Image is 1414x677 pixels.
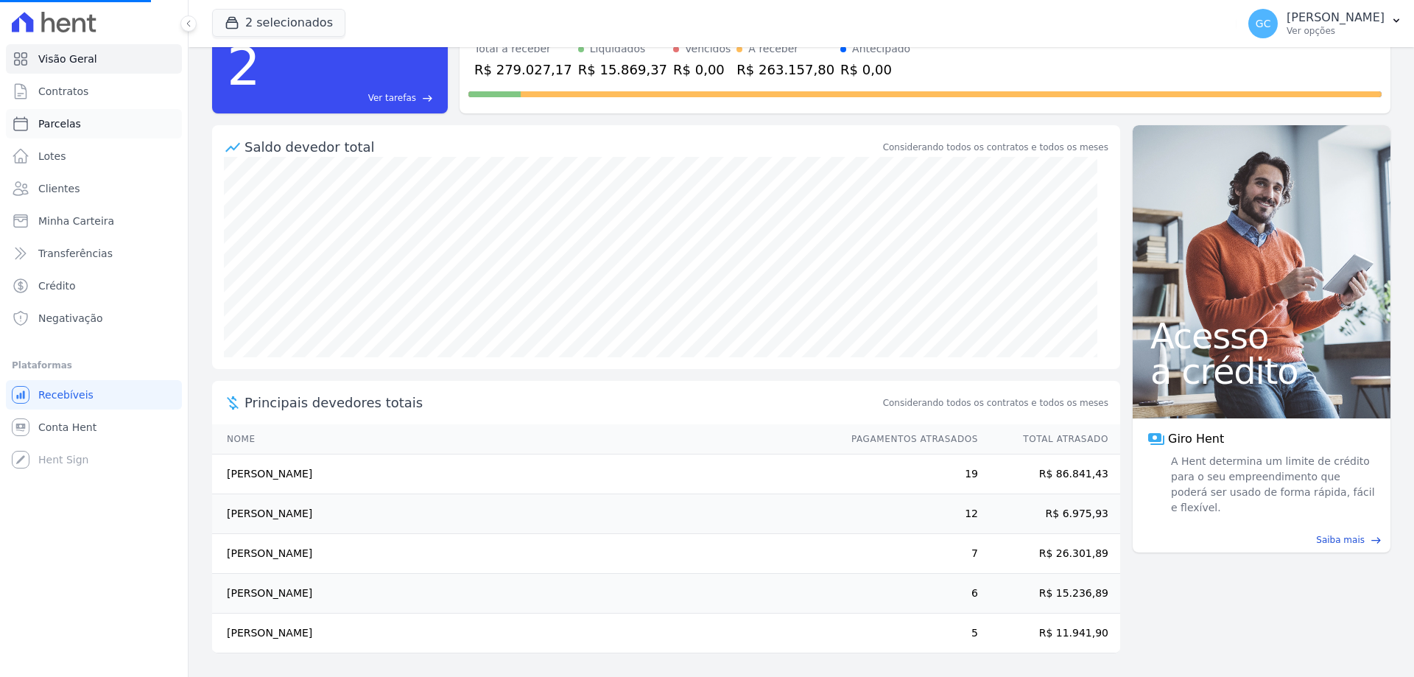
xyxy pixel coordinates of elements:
[883,141,1108,154] div: Considerando todos os contratos e todos os meses
[852,41,910,57] div: Antecipado
[1287,25,1385,37] p: Ver opções
[38,278,76,293] span: Crédito
[212,614,837,653] td: [PERSON_NAME]
[38,149,66,164] span: Lotes
[6,304,182,333] a: Negativação
[212,455,837,494] td: [PERSON_NAME]
[12,357,176,374] div: Plataformas
[979,455,1120,494] td: R$ 86.841,43
[245,137,880,157] div: Saldo devedor total
[1237,3,1414,44] button: GC [PERSON_NAME] Ver opções
[979,614,1120,653] td: R$ 11.941,90
[6,109,182,138] a: Parcelas
[38,116,81,131] span: Parcelas
[267,91,433,105] a: Ver tarefas east
[1316,533,1365,547] span: Saiba mais
[590,41,646,57] div: Liquidados
[685,41,731,57] div: Vencidos
[837,614,979,653] td: 5
[38,311,103,326] span: Negativação
[6,380,182,410] a: Recebíveis
[6,206,182,236] a: Minha Carteira
[979,574,1120,614] td: R$ 15.236,89
[979,534,1120,574] td: R$ 26.301,89
[1168,430,1224,448] span: Giro Hent
[212,494,837,534] td: [PERSON_NAME]
[474,41,572,57] div: Total a receber
[38,181,80,196] span: Clientes
[1287,10,1385,25] p: [PERSON_NAME]
[6,239,182,268] a: Transferências
[1256,18,1271,29] span: GC
[1150,318,1373,354] span: Acesso
[736,60,834,80] div: R$ 263.157,80
[979,424,1120,455] th: Total Atrasado
[1371,535,1382,546] span: east
[38,214,114,228] span: Minha Carteira
[245,393,880,413] span: Principais devedores totais
[6,141,182,171] a: Lotes
[212,424,837,455] th: Nome
[837,534,979,574] td: 7
[38,246,113,261] span: Transferências
[979,494,1120,534] td: R$ 6.975,93
[883,396,1108,410] span: Considerando todos os contratos e todos os meses
[38,84,88,99] span: Contratos
[38,52,97,66] span: Visão Geral
[212,574,837,614] td: [PERSON_NAME]
[837,424,979,455] th: Pagamentos Atrasados
[748,41,798,57] div: A receber
[38,387,94,402] span: Recebíveis
[673,60,731,80] div: R$ 0,00
[422,93,433,104] span: east
[6,44,182,74] a: Visão Geral
[227,28,261,105] div: 2
[6,413,182,442] a: Conta Hent
[6,77,182,106] a: Contratos
[578,60,667,80] div: R$ 15.869,37
[840,60,910,80] div: R$ 0,00
[38,420,96,435] span: Conta Hent
[837,494,979,534] td: 12
[1168,454,1376,516] span: A Hent determina um limite de crédito para o seu empreendimento que poderá ser usado de forma ráp...
[6,174,182,203] a: Clientes
[212,534,837,574] td: [PERSON_NAME]
[368,91,416,105] span: Ver tarefas
[6,271,182,301] a: Crédito
[474,60,572,80] div: R$ 279.027,17
[837,574,979,614] td: 6
[1150,354,1373,389] span: a crédito
[837,455,979,494] td: 19
[1142,533,1382,547] a: Saiba mais east
[212,9,345,37] button: 2 selecionados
